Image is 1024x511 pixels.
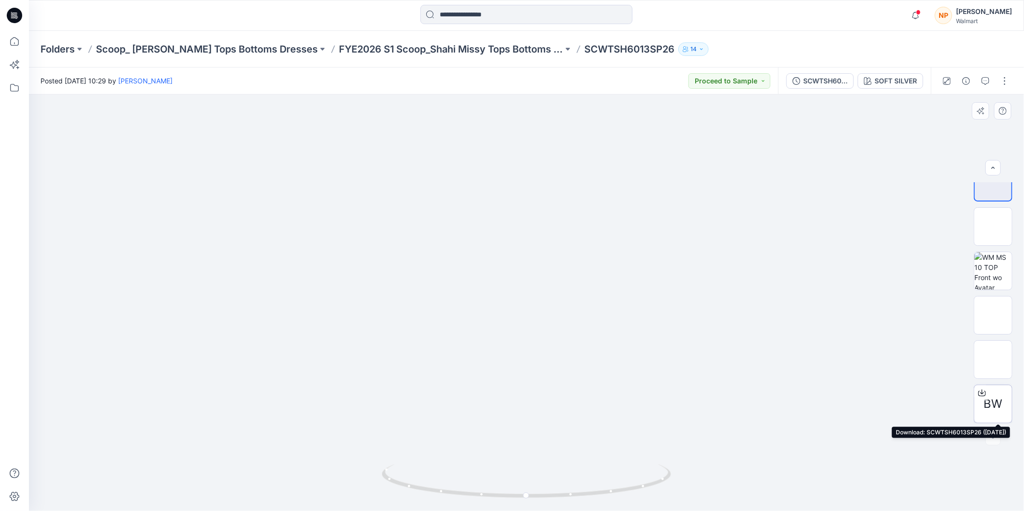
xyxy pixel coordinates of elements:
[40,42,75,56] a: Folders
[678,42,709,56] button: 14
[984,395,1003,413] span: BW
[935,7,952,24] div: NP
[803,76,848,86] div: SCWTSH6013SP26
[786,73,854,89] button: SCWTSH6013SP26
[956,17,1012,25] div: Walmart
[339,42,563,56] a: FYE2026 S1 Scoop_Shahi Missy Tops Bottoms Dresses Board
[958,73,974,89] button: Details
[974,252,1012,290] img: WM MS 10 TOP Front wo Avatar
[875,76,917,86] div: SOFT SILVER
[96,42,318,56] a: Scoop_ [PERSON_NAME] Tops Bottoms Dresses
[956,6,1012,17] div: [PERSON_NAME]
[690,44,697,54] p: 14
[858,73,923,89] button: SOFT SILVER
[584,42,674,56] p: SCWTSH6013SP26
[40,76,173,86] span: Posted [DATE] 10:29 by
[118,77,173,85] a: [PERSON_NAME]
